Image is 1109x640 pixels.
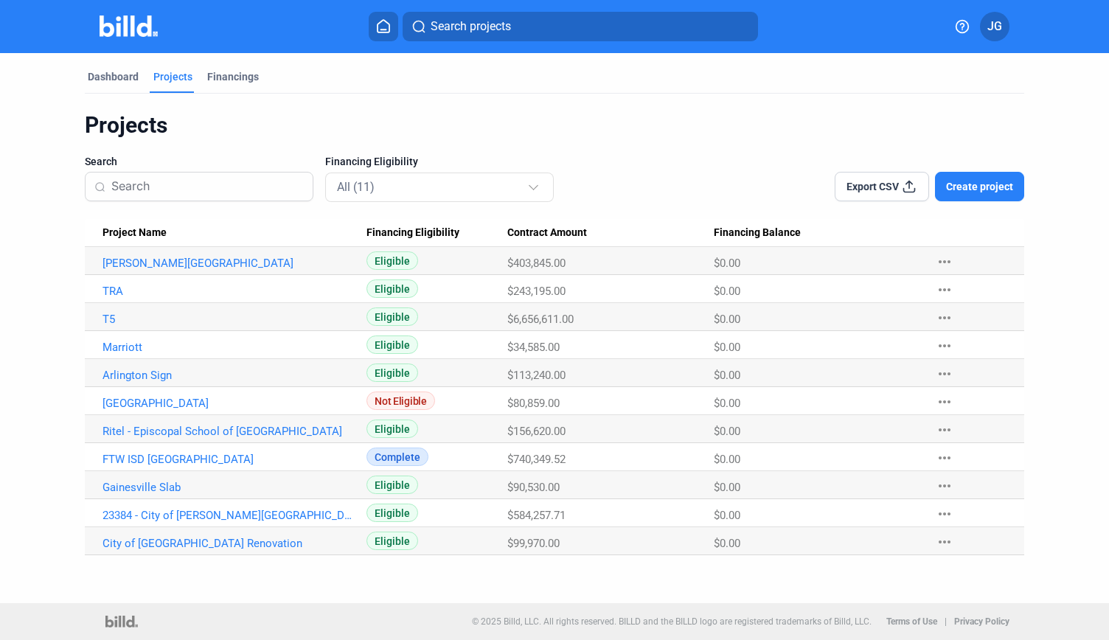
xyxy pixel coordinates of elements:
[366,476,418,494] span: Eligible
[936,477,953,495] mat-icon: more_horiz
[111,171,304,202] input: Search
[936,309,953,327] mat-icon: more_horiz
[366,279,418,298] span: Eligible
[366,251,418,270] span: Eligible
[835,172,929,201] button: Export CSV
[507,481,560,494] span: $90,530.00
[325,154,418,169] span: Financing Eligibility
[714,481,740,494] span: $0.00
[431,18,511,35] span: Search projects
[102,226,167,240] span: Project Name
[714,425,740,438] span: $0.00
[714,285,740,298] span: $0.00
[954,616,1009,627] b: Privacy Policy
[366,392,434,410] span: Not Eligible
[366,226,459,240] span: Financing Eligibility
[980,12,1009,41] button: JG
[102,425,352,438] a: Ritel - Episcopal School of [GEOGRAPHIC_DATA]
[85,154,117,169] span: Search
[936,393,953,411] mat-icon: more_horiz
[714,313,740,326] span: $0.00
[85,111,1024,139] div: Projects
[507,537,560,550] span: $99,970.00
[507,397,560,410] span: $80,859.00
[507,313,574,326] span: $6,656,611.00
[714,369,740,382] span: $0.00
[366,364,418,382] span: Eligible
[507,509,566,522] span: $584,257.71
[102,226,366,240] div: Project Name
[714,226,920,240] div: Financing Balance
[936,505,953,523] mat-icon: more_horiz
[102,369,352,382] a: Arlington Sign
[936,365,953,383] mat-icon: more_horiz
[102,397,352,410] a: [GEOGRAPHIC_DATA]
[366,226,507,240] div: Financing Eligibility
[987,18,1002,35] span: JG
[366,335,418,354] span: Eligible
[337,180,375,194] mat-select-trigger: All (11)
[366,448,428,466] span: Complete
[846,179,899,194] span: Export CSV
[88,69,139,84] div: Dashboard
[714,226,801,240] span: Financing Balance
[714,257,740,270] span: $0.00
[714,537,740,550] span: $0.00
[936,281,953,299] mat-icon: more_horiz
[153,69,192,84] div: Projects
[102,509,352,522] a: 23384 - City of [PERSON_NAME][GEOGRAPHIC_DATA]
[102,481,352,494] a: Gainesville Slab
[946,179,1013,194] span: Create project
[714,453,740,466] span: $0.00
[936,253,953,271] mat-icon: more_horiz
[472,616,872,627] p: © 2025 Billd, LLC. All rights reserved. BILLD and the BILLD logo are registered trademarks of Bil...
[507,341,560,354] span: $34,585.00
[507,453,566,466] span: $740,349.52
[935,172,1024,201] button: Create project
[102,313,352,326] a: T5
[886,616,937,627] b: Terms of Use
[936,421,953,439] mat-icon: more_horiz
[366,420,418,438] span: Eligible
[102,341,352,354] a: Marriott
[936,337,953,355] mat-icon: more_horiz
[936,449,953,467] mat-icon: more_horiz
[507,257,566,270] span: $403,845.00
[507,226,714,240] div: Contract Amount
[714,341,740,354] span: $0.00
[366,307,418,326] span: Eligible
[936,533,953,551] mat-icon: more_horiz
[714,397,740,410] span: $0.00
[366,532,418,550] span: Eligible
[100,15,158,37] img: Billd Company Logo
[507,285,566,298] span: $243,195.00
[102,537,352,550] a: City of [GEOGRAPHIC_DATA] Renovation
[102,285,352,298] a: TRA
[105,616,137,627] img: logo
[102,257,352,270] a: [PERSON_NAME][GEOGRAPHIC_DATA]
[207,69,259,84] div: Financings
[102,453,352,466] a: FTW ISD [GEOGRAPHIC_DATA]
[507,369,566,382] span: $113,240.00
[403,12,758,41] button: Search projects
[714,509,740,522] span: $0.00
[507,226,587,240] span: Contract Amount
[945,616,947,627] p: |
[507,425,566,438] span: $156,620.00
[366,504,418,522] span: Eligible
